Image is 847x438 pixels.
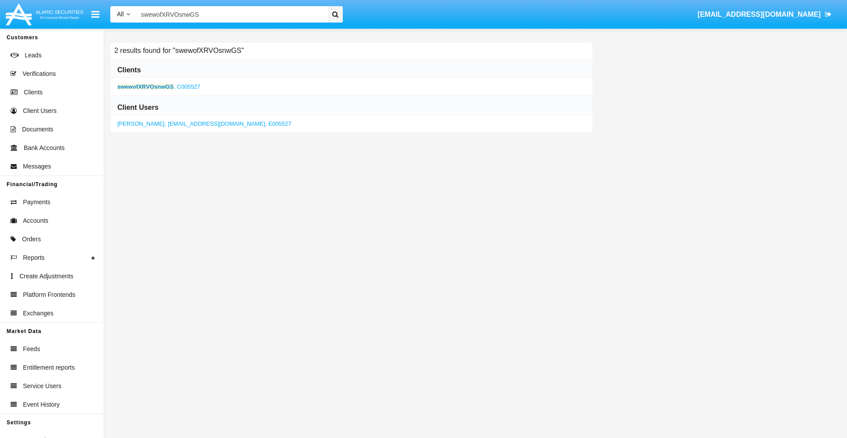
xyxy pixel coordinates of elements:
[22,125,53,134] span: Documents
[23,382,61,391] span: Service Users
[23,106,56,116] span: Client Users
[117,120,292,127] a: ,
[24,143,65,153] span: Bank Accounts
[4,1,85,27] img: Logo image
[23,216,49,225] span: Accounts
[24,88,43,97] span: Clients
[23,309,53,318] span: Exchanges
[23,253,45,262] span: Reports
[693,2,836,27] a: [EMAIL_ADDRESS][DOMAIN_NAME]
[25,51,41,60] span: Leads
[697,11,821,18] span: [EMAIL_ADDRESS][DOMAIN_NAME]
[23,363,75,372] span: Entitlement reports
[22,235,41,244] span: Orders
[177,83,200,90] span: C005527
[23,290,75,299] span: Platform Frontends
[23,162,51,171] span: Messages
[117,120,165,127] span: [PERSON_NAME]
[110,10,137,19] a: All
[117,83,174,90] b: swewofXRVOsnwGS
[168,120,267,127] span: [EMAIL_ADDRESS][DOMAIN_NAME],
[23,344,40,354] span: Feeds
[117,11,124,18] span: All
[19,272,73,281] span: Create Adjustments
[23,400,60,409] span: Event History
[269,120,292,127] span: E005527
[117,83,200,90] a: ,
[23,198,50,207] span: Payments
[22,69,56,79] span: Verifications
[111,43,247,58] h6: 2 results found for "swewofXRVOsnwGS"
[137,6,325,22] input: Search
[117,65,141,75] h6: Clients
[117,103,158,112] h6: Client Users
